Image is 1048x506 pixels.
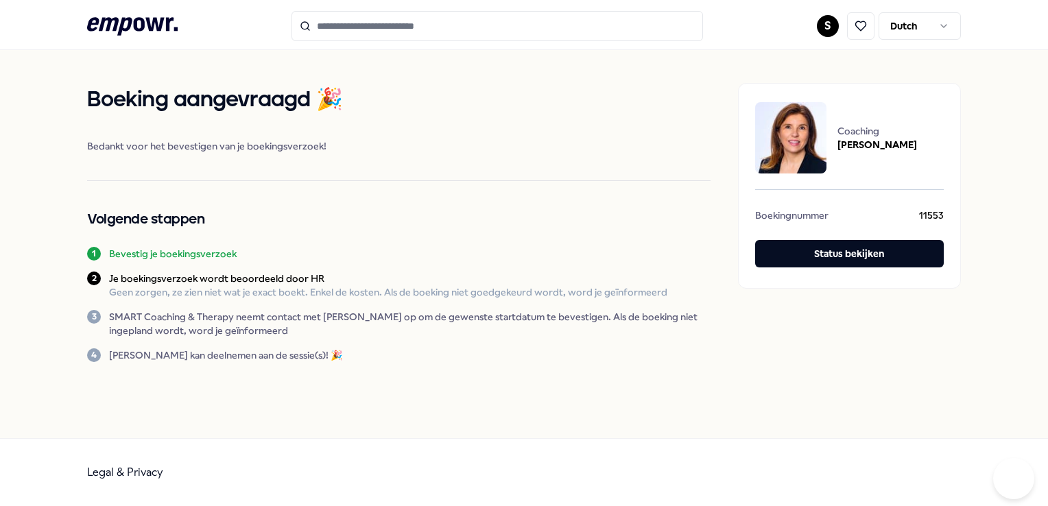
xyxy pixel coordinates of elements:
[87,139,710,153] span: Bedankt voor het bevestigen van je boekingsverzoek!
[109,310,710,337] p: SMART Coaching & Therapy neemt contact met [PERSON_NAME] op om de gewenste startdatum te bevestig...
[837,124,917,138] span: Coaching
[109,348,342,362] p: [PERSON_NAME] kan deelnemen aan de sessie(s)! 🎉
[291,11,703,41] input: Search for products, categories or subcategories
[87,466,163,479] a: Legal & Privacy
[755,208,829,226] span: Boekingnummer
[993,458,1034,499] iframe: Help Scout Beacon - Open
[109,247,237,261] p: Bevestig je boekingsverzoek
[87,208,710,230] h2: Volgende stappen
[755,102,826,173] img: package image
[755,240,944,272] a: Status bekijken
[87,247,101,261] div: 1
[87,348,101,362] div: 4
[817,15,839,37] button: S
[919,208,944,226] span: 11553
[109,285,667,299] p: Geen zorgen, ze zien niet wat je exact boekt. Enkel de kosten. Als de boeking niet goedgekeurd wo...
[109,272,667,285] p: Je boekingsverzoek wordt beoordeeld door HR
[755,240,944,267] button: Status bekijken
[87,272,101,285] div: 2
[87,83,710,117] h1: Boeking aangevraagd 🎉
[837,138,917,152] span: [PERSON_NAME]
[87,310,101,324] div: 3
